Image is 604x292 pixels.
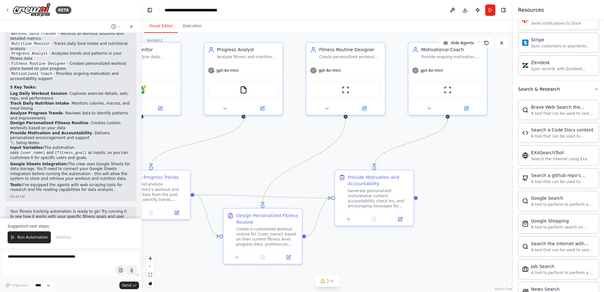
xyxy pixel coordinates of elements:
[10,131,92,135] strong: Provide Motivation and Accountability
[495,287,512,291] a: React Flow attribution
[522,107,528,113] img: BraveSearchTool
[10,162,68,166] strong: Google Sheets Integration:
[146,271,154,279] button: fit view
[10,61,67,67] code: Fitness Routine Designer
[346,105,382,112] button: Open in side panel
[115,46,177,53] div: Nutrition Monitor
[531,225,595,230] div: A tool to perform search on Google shopping with a search_query.
[518,81,599,97] button: Search & Research
[10,162,131,181] p: The crew uses Google Sheets for data storage. You'll need to connect your Google Sheets integrati...
[531,149,587,156] div: EXASearchTool
[3,281,30,289] button: Improve
[138,86,145,94] img: Google Sheets
[531,59,595,66] div: Zendesk
[421,54,483,59] div: Provide ongoing motivation, accountability, and emotional support for {user_name} to maintain con...
[240,86,247,94] img: FileReadTool
[522,243,528,250] img: SerperDevTool
[531,270,595,275] div: A tool to perform to perform a job search in the [GEOGRAPHIC_DATA] with a search_query.
[204,42,283,115] div: Progress AnalystAnalyze fitness and nutrition data trends for {user_name}, identifying patterns, ...
[10,41,51,47] code: Nutrition Monitor
[10,71,131,82] li: - Provides ongoing motivation and accountability support
[126,23,136,30] button: Start a new chat
[531,172,595,179] div: Search a github repo's content
[146,263,154,271] button: zoom out
[420,68,443,73] span: gpt-4o-mini
[531,263,595,270] div: Job Search
[277,253,299,261] button: Open in side panel
[10,31,58,37] code: Workout Data Tracker
[10,91,131,101] li: - Captures exercise details, sets, reps, and performance
[146,279,154,287] button: toggle interactivity
[439,38,478,48] button: Hide Agents
[146,254,154,287] div: React Flow controls
[142,105,178,112] button: Open in side panel
[115,54,177,59] div: Track and analyze daily nutrition intake for {user_name}, monitoring calories, macronutrients, mi...
[166,209,188,216] button: Open in side panel
[178,20,207,33] button: Execution
[10,194,25,199] div: 03:44 PM
[10,51,49,57] code: Progress Analyst
[10,51,131,61] li: - Analyzes trends and patterns in your fitness data
[148,119,247,166] g: Edge from 50f9be39-30f2-4569-b320-5f845ba7eea5 to 5805a915-57fb-44f6-83df-50b7e7993ecb
[10,209,131,224] p: Your fitness tracking automation is ready to go! Try running it to see how it works with your spe...
[306,42,385,115] div: Fitness Routine DesignerCreate personalized workout routines for {user_name} based on their curre...
[421,46,483,53] div: Motivational Coach
[522,130,528,136] img: CodeDocsSearchTool
[13,3,51,17] img: Logo
[531,104,595,110] div: Brave Web Search the internet
[444,86,451,94] img: ScrapeWebsiteTool
[315,275,340,287] button: 2
[10,121,131,131] li: - Creates custom workouts based on your data
[53,150,88,156] code: {fitness_goal}
[10,31,131,41] li: - Records all workout sessions with detailed metrics
[259,119,349,204] g: Edge from 86dff848-0901-4cb7-8001-9ddb27759480 to f27e84a3-dc92-4b92-b988-2af475ae2394
[124,182,186,202] div: Review and analyze {user_name}'s workout and nutrition data from the past weeks to identify trend...
[194,192,331,201] g: Edge from 5805a915-57fb-44f6-83df-50b7e7993ecb to 5d498879-fcc0-49bb-8550-1b67a09e8171
[145,6,154,15] button: Hide left sidebar
[119,282,139,289] button: Send
[216,68,239,73] span: gpt-4o-mini
[127,265,136,275] button: Click to speak your automation idea
[389,215,411,223] button: Open in side panel
[531,66,595,71] div: Sync records with Zendesk Support
[448,105,484,112] button: Open in side panel
[319,46,381,53] div: Fitness Routine Designer
[8,231,51,243] button: Run Automation
[10,183,22,187] strong: Tools:
[144,20,178,33] button: Visual Editor
[116,265,125,275] button: Upload files
[165,7,231,13] nav: breadcrumb
[10,145,131,160] p: The automation uses and as inputs, so you can customize it for specific users and goals.
[10,121,88,125] strong: Design Personalized Fitness Routine
[122,283,131,288] span: Send
[531,37,595,43] div: Stripe
[10,71,54,77] code: Motivational Coach
[531,111,595,116] div: A tool that can be used to search the internet with a search_query.
[522,198,528,204] img: SerpApiGoogleSearchTool
[12,283,27,288] span: Improve
[371,119,451,166] g: Edge from 82f6b23a-6c97-4cb7-aa3b-768d7f241568 to 5d498879-fcc0-49bb-8550-1b67a09e8171
[531,44,595,49] div: Sync customers or payments from Stripe
[10,101,131,111] li: - Monitors calories, macros, and meal timing
[531,202,595,207] div: A tool to perform to perform a Google search with a search_query.
[451,40,474,46] span: Hide Agents
[348,174,410,187] div: Provide Motivation and Accountability
[17,235,48,240] span: Run Automation
[57,235,71,240] span: Dismiss
[56,6,71,14] div: BETA
[217,46,279,53] div: Progress Analyst
[408,42,487,115] div: Motivational CoachProvide ongoing motivation, accountability, and emotional support for {user_nam...
[137,209,164,216] button: No output available
[146,254,154,263] button: zoom in
[10,101,69,106] strong: Track Daily Nutrition Intake
[10,111,63,115] strong: Analyze Progress Trends
[19,150,46,156] code: {user_name}
[522,40,528,46] img: Stripe
[102,42,181,115] div: Nutrition MonitorTrack and analyze daily nutrition intake for {user_name}, monitoring calories, m...
[249,253,276,261] button: No output available
[10,91,67,96] strong: Log Daily Workout Session
[522,175,528,181] img: GithubSearchTool
[361,215,388,223] button: No output available
[319,54,381,59] div: Create personalized workout routines for {user_name} based on their current fitness level, goals,...
[335,170,414,226] div: Provide Motivation and AccountabilityGenerate personalized motivational content, accountability c...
